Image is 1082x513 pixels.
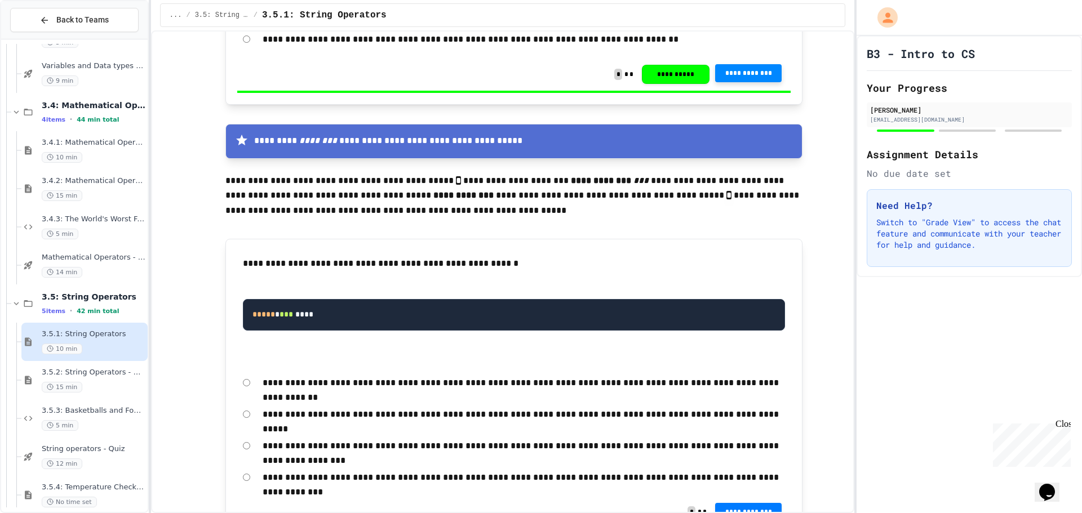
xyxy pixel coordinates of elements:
span: 9 min [42,75,78,86]
span: 3.4.2: Mathematical Operators - Review [42,176,145,186]
span: 4 items [42,116,65,123]
span: 3.5.4: Temperature Check - Exit Ticket [42,483,145,492]
span: 3.4.3: The World's Worst Farmers Market [42,215,145,224]
span: • [70,306,72,315]
span: 12 min [42,458,82,469]
div: [EMAIL_ADDRESS][DOMAIN_NAME] [870,115,1068,124]
h3: Need Help? [876,199,1062,212]
span: 15 min [42,382,82,392]
div: [PERSON_NAME] [870,105,1068,115]
span: 3.5.3: Basketballs and Footballs [42,406,145,416]
span: Variables and Data types - quiz [42,61,145,71]
div: Chat with us now!Close [5,5,78,72]
span: / [186,11,190,20]
span: 3.5: String Operators [42,292,145,302]
h1: B3 - Intro to CS [867,46,975,61]
span: 3.5: String Operators [195,11,249,20]
span: • [70,115,72,124]
span: ... [170,11,182,20]
span: / [254,11,258,20]
span: 5 items [42,307,65,315]
h2: Assignment Details [867,146,1072,162]
div: No due date set [867,167,1072,180]
span: No time set [42,497,97,507]
iframe: chat widget [1035,468,1071,502]
span: 15 min [42,190,82,201]
span: 3.4.1: Mathematical Operators [42,138,145,148]
span: 5 min [42,229,78,239]
span: Back to Teams [56,14,109,26]
span: 10 min [42,152,82,163]
span: 3.4: Mathematical Operators [42,100,145,110]
p: Switch to "Grade View" to access the chat feature and communicate with your teacher for help and ... [876,217,1062,251]
button: Back to Teams [10,8,139,32]
span: 14 min [42,267,82,278]
span: 44 min total [77,116,119,123]
span: String operators - Quiz [42,444,145,454]
span: 3.5.1: String Operators [42,329,145,339]
span: 5 min [42,420,78,431]
h2: Your Progress [867,80,1072,96]
span: 42 min total [77,307,119,315]
div: My Account [866,5,901,30]
span: 3.5.2: String Operators - Review [42,368,145,377]
span: 10 min [42,344,82,354]
iframe: chat widget [988,419,1071,467]
span: Mathematical Operators - Quiz [42,253,145,262]
span: 3.5.1: String Operators [262,8,387,22]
